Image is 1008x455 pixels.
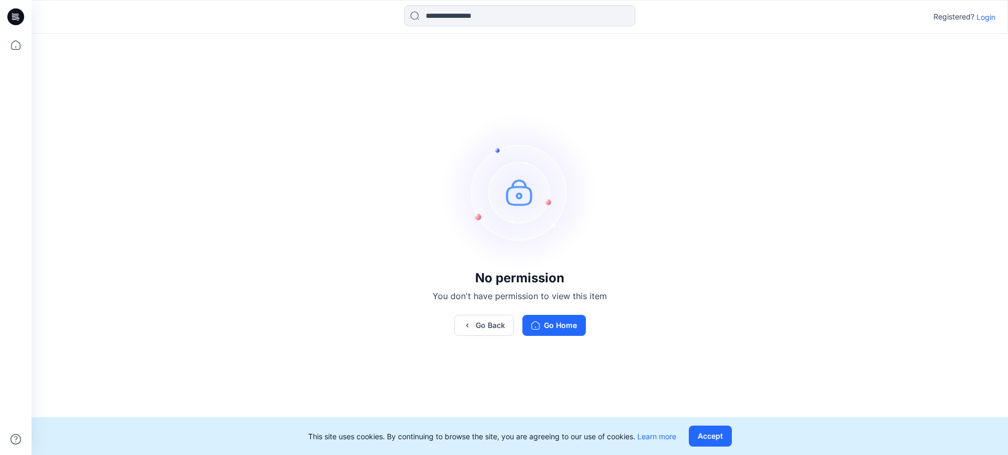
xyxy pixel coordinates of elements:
button: Go Home [522,315,586,336]
h3: No permission [433,271,607,285]
a: Learn more [637,432,676,441]
img: no-perm.svg [441,113,598,271]
button: Accept [689,426,732,447]
button: Go Back [454,315,514,336]
p: This site uses cookies. By continuing to browse the site, you are agreeing to our use of cookies. [308,431,676,442]
p: You don't have permission to view this item [433,290,607,302]
p: Login [976,12,995,23]
p: Registered? [933,10,974,23]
